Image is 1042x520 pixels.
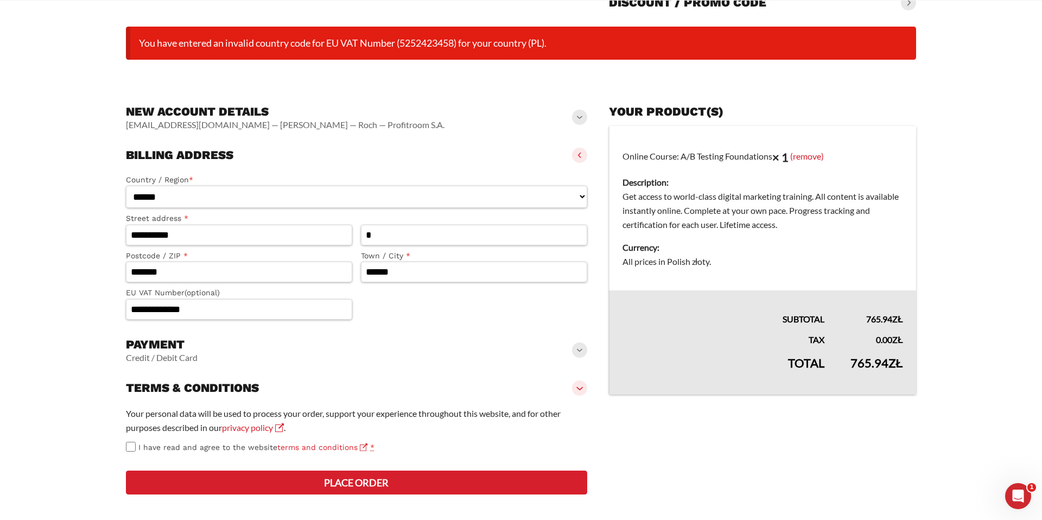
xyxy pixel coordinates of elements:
[126,27,916,60] li: You have entered an invalid country code for EU VAT Number (5252423458) for your country (PL).
[866,314,903,324] bdi: 765.94
[888,356,903,370] span: zł
[609,347,837,395] th: Total
[361,250,587,262] label: Town / City
[185,288,220,297] span: (optional)
[790,150,824,161] a: (remove)
[876,334,903,345] bdi: 0.00
[609,126,916,291] td: Online Course: A/B Testing Foundations
[126,442,136,452] input: I have read and agree to the websiteterms and conditions *
[622,255,903,269] dd: All prices in Polish złoty.
[1005,483,1031,509] iframe: Intercom live chat
[126,381,259,396] h3: Terms & conditions
[1027,483,1036,492] span: 1
[126,287,352,299] label: EU VAT Number
[126,337,198,352] h3: Payment
[622,175,903,189] dt: Description:
[892,334,903,345] span: zł
[370,443,374,452] abbr: required
[126,119,444,130] vaadin-horizontal-layout: [EMAIL_ADDRESS][DOMAIN_NAME] — [PERSON_NAME] — Roch — Profitroom S.A.
[772,150,789,164] strong: × 1
[126,212,352,225] label: Street address
[126,352,198,363] vaadin-horizontal-layout: Credit / Debit Card
[850,356,903,370] bdi: 765.94
[222,422,284,433] a: privacy policy
[622,240,903,255] dt: Currency:
[138,443,367,452] span: I have read and agree to the website
[622,189,903,232] dd: Get access to world-class digital marketing training. All content is available instantly online. ...
[126,407,587,435] p: Your personal data will be used to process your order, support your experience throughout this we...
[277,443,367,452] a: terms and conditions
[126,471,587,494] button: Place order
[892,314,903,324] span: zł
[609,326,837,347] th: Tax
[126,250,352,262] label: Postcode / ZIP
[126,104,444,119] h3: New account details
[609,290,837,326] th: Subtotal
[126,174,587,186] label: Country / Region
[126,148,233,163] h3: Billing address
